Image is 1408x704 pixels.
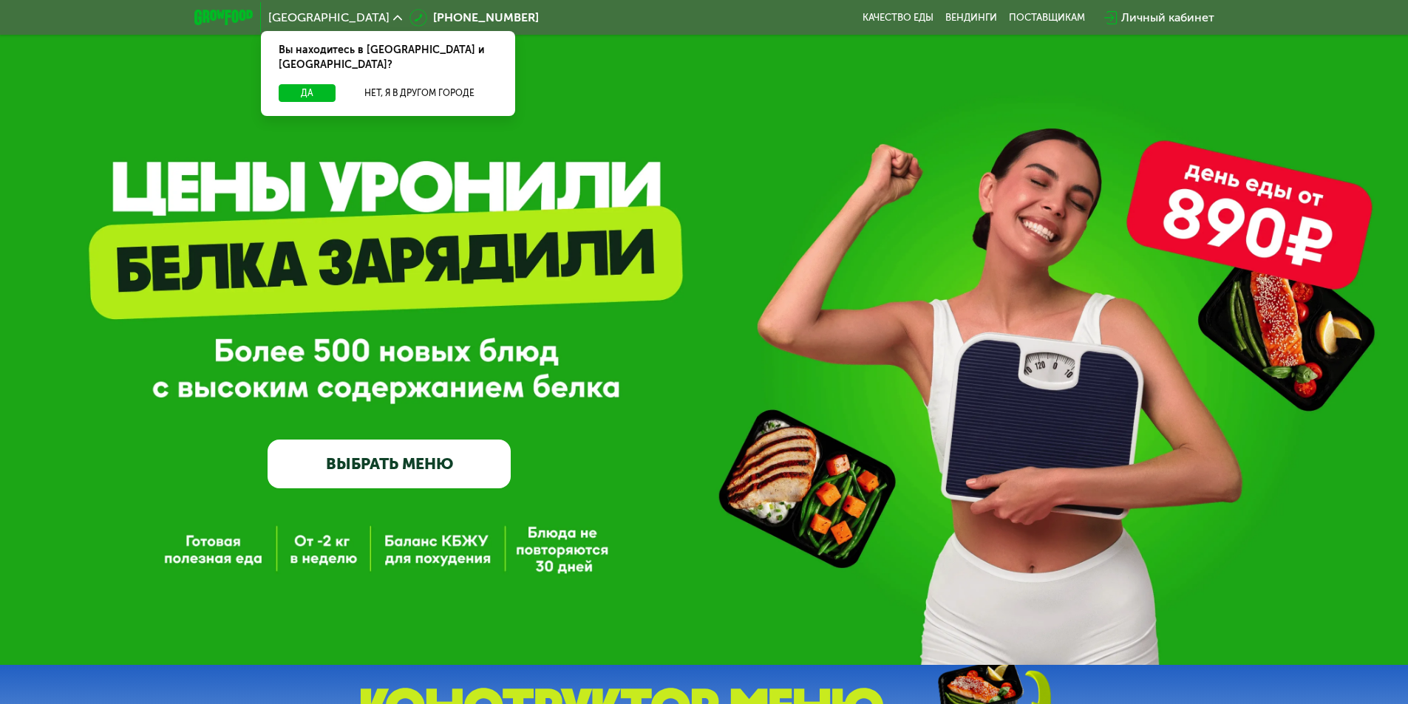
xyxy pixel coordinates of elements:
[341,84,497,102] button: Нет, я в другом городе
[279,84,336,102] button: Да
[409,9,539,27] a: [PHONE_NUMBER]
[1009,12,1085,24] div: поставщикам
[945,12,997,24] a: Вендинги
[268,12,390,24] span: [GEOGRAPHIC_DATA]
[268,440,511,488] a: ВЫБРАТЬ МЕНЮ
[261,31,515,84] div: Вы находитесь в [GEOGRAPHIC_DATA] и [GEOGRAPHIC_DATA]?
[1121,9,1214,27] div: Личный кабинет
[863,12,933,24] a: Качество еды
